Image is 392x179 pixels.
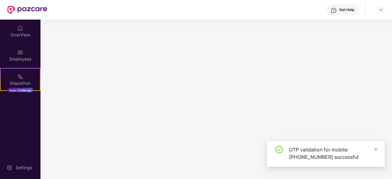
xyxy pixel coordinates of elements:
[7,88,33,93] div: New Challenge
[339,7,354,12] div: Get Help
[275,146,283,153] span: check-circle
[379,7,383,12] img: svg+xml;base64,PHN2ZyBpZD0iRHJvcGRvd24tMzJ4MzIiIHhtbG5zPSJodHRwOi8vd3d3LnczLm9yZy8yMDAwL3N2ZyIgd2...
[6,165,13,171] img: svg+xml;base64,PHN2ZyBpZD0iU2V0dGluZy0yMHgyMCIgeG1sbnM9Imh0dHA6Ly93d3cudzMub3JnLzIwMDAvc3ZnIiB3aW...
[331,7,337,13] img: svg+xml;base64,PHN2ZyBpZD0iSGVscC0zMngzMiIgeG1sbnM9Imh0dHA6Ly93d3cudzMub3JnLzIwMDAvc3ZnIiB3aWR0aD...
[17,73,23,80] img: svg+xml;base64,PHN2ZyB4bWxucz0iaHR0cDovL3d3dy53My5vcmcvMjAwMC9zdmciIHdpZHRoPSIyMSIgaGVpZ2h0PSIyMC...
[14,165,34,171] div: Settings
[1,80,40,86] div: Stepathon
[17,49,23,55] img: svg+xml;base64,PHN2ZyBpZD0iRW1wbG95ZWVzIiB4bWxucz0iaHR0cDovL3d3dy53My5vcmcvMjAwMC9zdmciIHdpZHRoPS...
[289,146,377,161] div: OTP validation for mobile: [PHONE_NUMBER] successful
[17,25,23,31] img: svg+xml;base64,PHN2ZyBpZD0iSG9tZSIgeG1sbnM9Imh0dHA6Ly93d3cudzMub3JnLzIwMDAvc3ZnIiB3aWR0aD0iMjAiIG...
[7,6,47,14] img: New Pazcare Logo
[374,147,378,151] span: close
